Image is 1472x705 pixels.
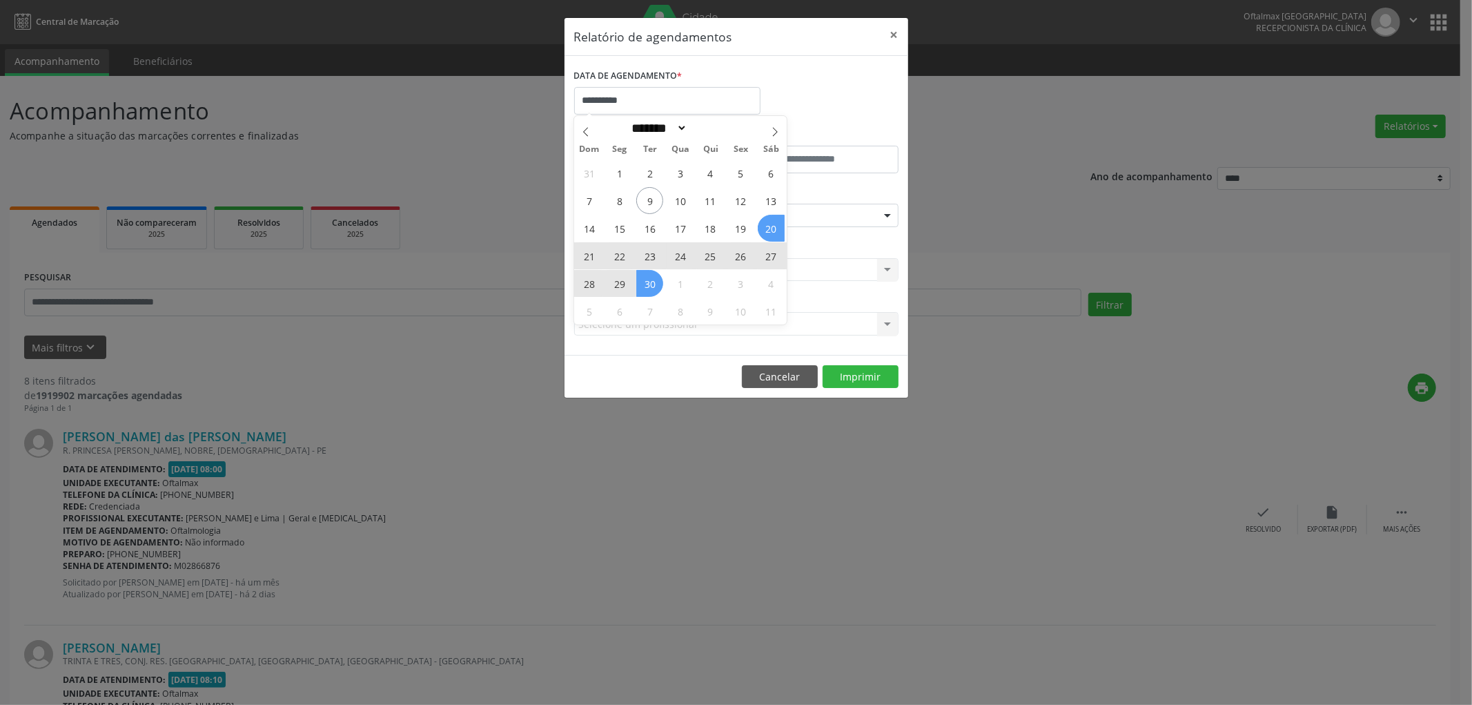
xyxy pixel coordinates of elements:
[574,66,683,87] label: DATA DE AGENDAMENTO
[667,215,694,242] span: Setembro 17, 2025
[605,145,635,154] span: Seg
[606,160,633,186] span: Setembro 1, 2025
[576,298,602,325] span: Outubro 5, 2025
[606,187,633,214] span: Setembro 8, 2025
[727,215,754,242] span: Setembro 19, 2025
[636,160,663,186] span: Setembro 2, 2025
[667,187,694,214] span: Setembro 10, 2025
[756,145,787,154] span: Sáb
[697,298,724,325] span: Outubro 9, 2025
[758,242,785,269] span: Setembro 27, 2025
[727,187,754,214] span: Setembro 12, 2025
[636,187,663,214] span: Setembro 9, 2025
[574,145,605,154] span: Dom
[823,365,899,389] button: Imprimir
[742,365,818,389] button: Cancelar
[576,215,602,242] span: Setembro 14, 2025
[667,160,694,186] span: Setembro 3, 2025
[727,160,754,186] span: Setembro 5, 2025
[576,187,602,214] span: Setembro 7, 2025
[881,18,908,52] button: Close
[696,145,726,154] span: Qui
[727,270,754,297] span: Outubro 3, 2025
[635,145,665,154] span: Ter
[667,242,694,269] span: Setembro 24, 2025
[727,242,754,269] span: Setembro 26, 2025
[758,298,785,325] span: Outubro 11, 2025
[758,215,785,242] span: Setembro 20, 2025
[636,242,663,269] span: Setembro 23, 2025
[697,270,724,297] span: Outubro 2, 2025
[636,270,663,297] span: Setembro 30, 2025
[758,270,785,297] span: Outubro 4, 2025
[636,215,663,242] span: Setembro 16, 2025
[606,270,633,297] span: Setembro 29, 2025
[697,160,724,186] span: Setembro 4, 2025
[697,215,724,242] span: Setembro 18, 2025
[576,270,602,297] span: Setembro 28, 2025
[606,242,633,269] span: Setembro 22, 2025
[727,298,754,325] span: Outubro 10, 2025
[740,124,899,146] label: ATÉ
[667,270,694,297] span: Outubro 1, 2025
[758,187,785,214] span: Setembro 13, 2025
[758,160,785,186] span: Setembro 6, 2025
[574,28,732,46] h5: Relatório de agendamentos
[665,145,696,154] span: Qua
[606,215,633,242] span: Setembro 15, 2025
[726,145,756,154] span: Sex
[687,121,733,135] input: Year
[667,298,694,325] span: Outubro 8, 2025
[697,242,724,269] span: Setembro 25, 2025
[576,242,602,269] span: Setembro 21, 2025
[636,298,663,325] span: Outubro 7, 2025
[697,187,724,214] span: Setembro 11, 2025
[606,298,633,325] span: Outubro 6, 2025
[627,121,688,135] select: Month
[576,160,602,186] span: Agosto 31, 2025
